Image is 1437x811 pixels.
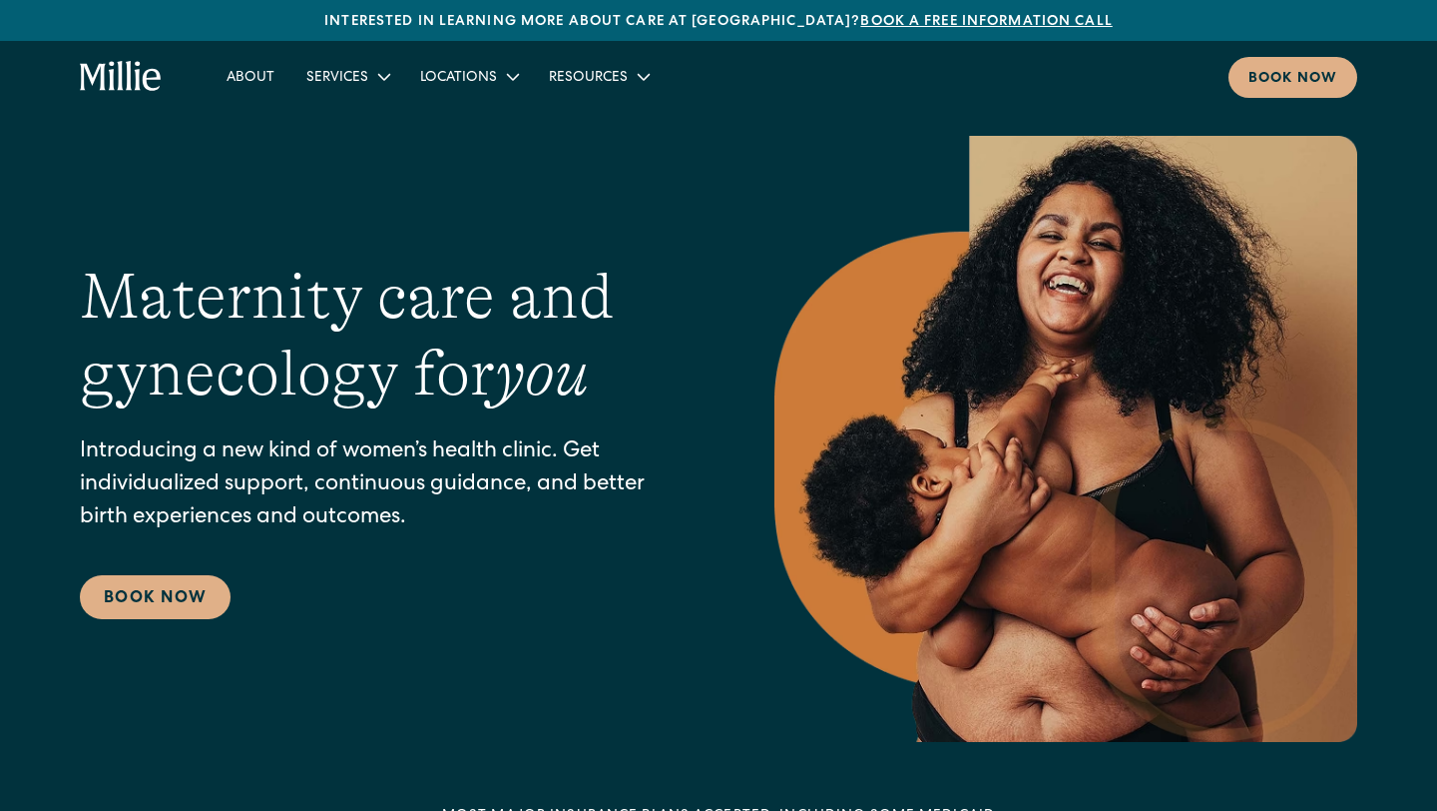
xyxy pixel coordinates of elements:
[211,60,290,93] a: About
[774,136,1357,742] img: Smiling mother with her baby in arms, celebrating body positivity and the nurturing bond of postp...
[860,15,1112,29] a: Book a free information call
[1228,57,1357,98] a: Book now
[80,259,695,412] h1: Maternity care and gynecology for
[306,68,368,89] div: Services
[404,60,533,93] div: Locations
[420,68,497,89] div: Locations
[549,68,628,89] div: Resources
[80,61,163,93] a: home
[495,338,589,409] em: you
[80,575,231,619] a: Book Now
[80,436,695,535] p: Introducing a new kind of women’s health clinic. Get individualized support, continuous guidance,...
[533,60,664,93] div: Resources
[1248,69,1337,90] div: Book now
[290,60,404,93] div: Services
